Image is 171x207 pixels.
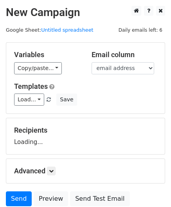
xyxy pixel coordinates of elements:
[116,26,165,34] span: Daily emails left: 6
[6,191,32,206] a: Send
[14,126,157,135] h5: Recipients
[41,27,93,33] a: Untitled spreadsheet
[14,94,44,106] a: Load...
[92,50,157,59] h5: Email column
[14,126,157,146] div: Loading...
[14,62,62,74] a: Copy/paste...
[14,167,157,175] h5: Advanced
[14,50,80,59] h5: Variables
[56,94,77,106] button: Save
[116,27,165,33] a: Daily emails left: 6
[6,6,165,19] h2: New Campaign
[34,191,68,206] a: Preview
[6,27,94,33] small: Google Sheet:
[14,82,48,90] a: Templates
[70,191,130,206] a: Send Test Email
